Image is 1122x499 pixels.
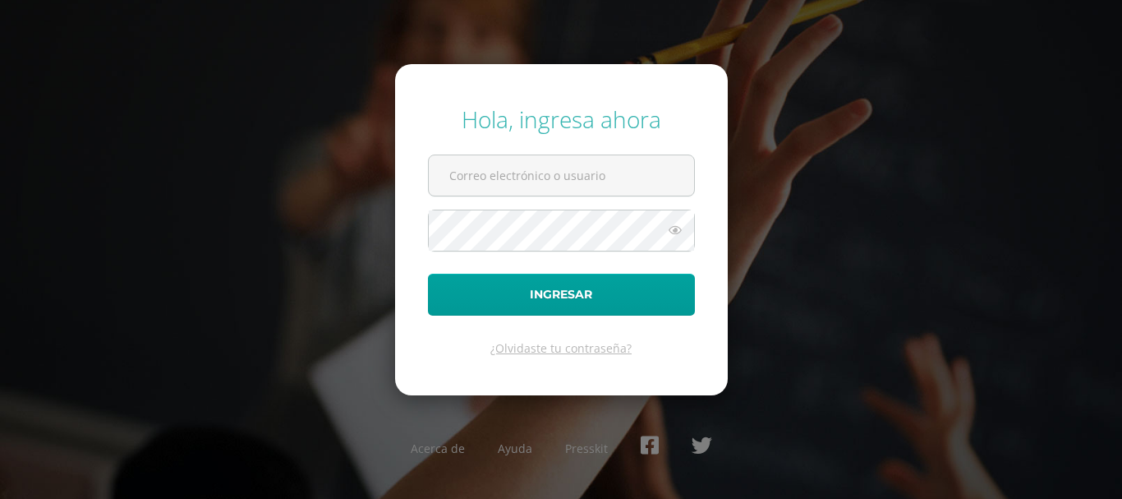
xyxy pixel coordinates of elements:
[428,104,695,135] div: Hola, ingresa ahora
[428,274,695,316] button: Ingresar
[498,441,532,456] a: Ayuda
[411,441,465,456] a: Acerca de
[490,340,632,356] a: ¿Olvidaste tu contraseña?
[429,155,694,196] input: Correo electrónico o usuario
[565,441,608,456] a: Presskit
